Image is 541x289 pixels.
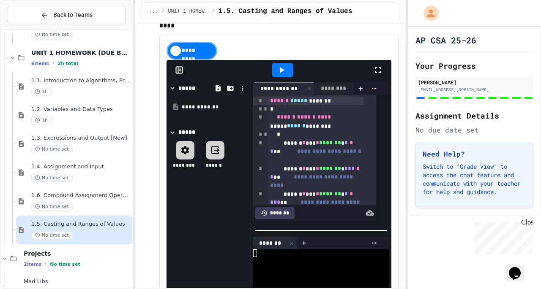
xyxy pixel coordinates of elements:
span: 6 items [31,61,49,66]
span: 1h [31,116,52,124]
span: • [52,60,54,67]
span: 1.5. Casting and Ranges of Values [31,221,131,228]
h1: AP CSA 25-26 [415,34,476,46]
span: 1h [31,88,52,96]
span: / [161,8,164,15]
span: Mad Libs [24,278,131,285]
span: 1.4. Assignment and Input [31,163,131,170]
span: 1.3. Expressions and Output [New] [31,135,131,142]
h2: Assignment Details [415,110,533,122]
span: 1.1. Introduction to Algorithms, Programming, and Compilers [31,77,131,84]
span: • [45,261,46,267]
span: / [212,8,215,15]
div: Chat with us now!Close [3,3,58,54]
h3: Need Help? [423,149,526,159]
h2: Your Progress [415,60,533,72]
div: No due date set [415,125,533,135]
span: Back to Teams [53,11,93,19]
span: ... [149,8,158,15]
span: 2 items [24,262,41,267]
span: 1.6. Compound Assignment Operators [31,192,131,199]
span: No time set [31,203,73,211]
button: Back to Teams [8,6,126,24]
iframe: chat widget [471,219,533,254]
span: 1.5. Casting and Ranges of Values [218,6,352,16]
span: No time set [31,174,73,182]
span: No time set [50,262,80,267]
span: No time set [31,231,73,239]
span: 1.2. Variables and Data Types [31,106,131,113]
p: Switch to "Grade View" to access the chat feature and communicate with your teacher for help and ... [423,162,526,196]
span: UNIT 1 HOMEWORK (DUE BEFORE UNIT 1 TEST) [168,8,208,15]
span: 2h total [57,61,78,66]
div: [EMAIL_ADDRESS][DOMAIN_NAME] [418,86,531,93]
span: Projects [24,250,131,257]
span: No time set [31,145,73,153]
div: [PERSON_NAME] [418,78,531,86]
span: No time set [31,30,73,38]
span: UNIT 1 HOMEWORK (DUE BEFORE UNIT 1 TEST) [31,49,131,57]
iframe: chat widget [505,255,533,281]
div: My Account [415,3,441,23]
